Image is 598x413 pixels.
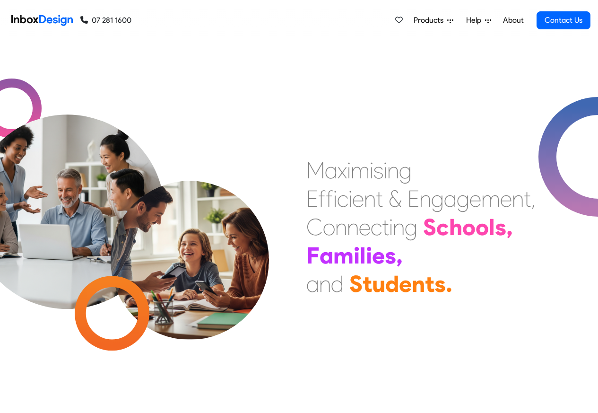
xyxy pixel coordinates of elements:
div: & [389,185,402,213]
div: i [383,156,387,185]
div: C [306,213,323,241]
div: s [373,156,383,185]
div: n [364,185,376,213]
div: Maximising Efficient & Engagement, Connecting Schools, Families, and Students. [306,156,536,298]
div: e [372,241,385,270]
div: i [347,156,351,185]
div: M [306,156,325,185]
div: o [476,213,489,241]
div: n [419,185,431,213]
div: c [371,213,382,241]
div: , [531,185,536,213]
div: g [399,156,412,185]
div: n [335,213,347,241]
div: , [396,241,403,270]
div: g [457,185,469,213]
div: f [326,185,333,213]
div: i [389,213,393,241]
div: g [431,185,444,213]
div: i [333,185,337,213]
div: e [359,213,371,241]
div: o [323,213,335,241]
div: . [446,270,452,298]
div: S [349,270,363,298]
div: e [500,185,512,213]
div: s [434,270,446,298]
div: m [481,185,500,213]
div: c [436,213,449,241]
div: i [354,241,360,270]
div: t [425,270,434,298]
div: c [337,185,348,213]
div: f [318,185,326,213]
div: m [351,156,370,185]
div: F [306,241,320,270]
div: g [405,213,417,241]
div: d [385,270,399,298]
div: e [352,185,364,213]
div: n [512,185,524,213]
div: n [412,270,425,298]
div: s [385,241,396,270]
div: E [306,185,318,213]
div: l [360,241,366,270]
div: n [347,213,359,241]
div: l [489,213,495,241]
div: t [382,213,389,241]
div: i [370,156,373,185]
a: 07 281 1600 [80,15,131,26]
a: Products [410,11,457,30]
div: a [320,241,333,270]
a: Help [462,11,495,30]
div: n [319,270,331,298]
div: a [306,270,319,298]
div: a [325,156,338,185]
div: s [495,213,506,241]
span: Help [466,15,485,26]
div: e [399,270,412,298]
img: parents_with_child.png [91,141,289,340]
div: i [366,241,372,270]
div: a [444,185,457,213]
div: t [363,270,372,298]
div: t [376,185,383,213]
div: d [331,270,344,298]
span: Products [414,15,447,26]
div: h [449,213,462,241]
a: About [500,11,526,30]
div: e [469,185,481,213]
div: , [506,213,513,241]
div: x [338,156,347,185]
div: n [387,156,399,185]
div: u [372,270,385,298]
a: Contact Us [537,11,590,29]
div: E [407,185,419,213]
div: S [423,213,436,241]
div: n [393,213,405,241]
div: o [462,213,476,241]
div: t [524,185,531,213]
div: m [333,241,354,270]
div: i [348,185,352,213]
